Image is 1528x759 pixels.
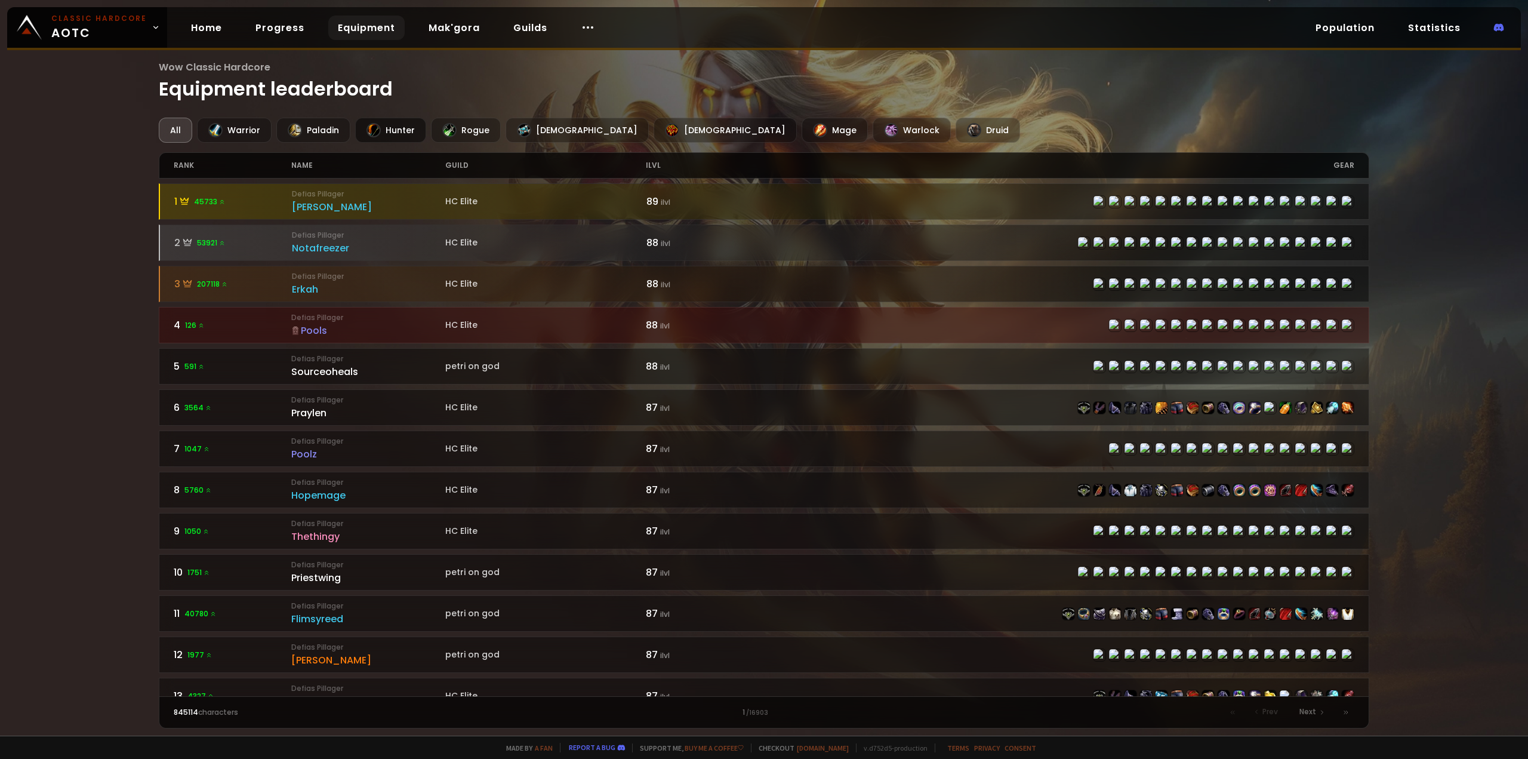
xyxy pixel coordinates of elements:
div: petri on god [445,566,646,579]
div: petri on god [445,607,646,620]
img: item-22515 [1125,690,1136,702]
img: item-22496 [1140,484,1152,496]
img: item-22939 [1233,402,1245,414]
a: Statistics [1398,16,1470,40]
a: a fan [535,743,553,752]
a: Population [1306,16,1384,40]
img: item-22517 [1218,402,1230,414]
a: 121977 Defias Pillager[PERSON_NAME]petri on god87 ilvlitem-22490item-21712item-22491item-22488ite... [159,637,1370,673]
div: Warrior [197,118,272,143]
div: guild [445,153,646,178]
img: item-22501 [1218,484,1230,496]
img: item-22499 [1109,484,1121,496]
div: Praylen [291,405,445,420]
img: item-23001 [1264,484,1276,496]
a: 91050 Defias PillagerThethingyHC Elite87 ilvlitem-22428item-21712item-22429item-22425item-21582it... [159,513,1370,549]
div: 7 [174,441,292,456]
img: item-21344 [1171,608,1183,620]
span: 591 [184,361,205,372]
small: ilvl [660,403,670,413]
div: Mage [802,118,868,143]
div: 87 [646,689,764,703]
img: item-21608 [1093,484,1105,496]
img: item-22497 [1156,608,1167,620]
a: Guilds [504,16,557,40]
a: 253921 Defias PillagerNotafreezerHC Elite88 ilvlitem-22498item-23057item-22983item-2575item-22496... [159,225,1370,261]
span: Support me, [632,743,744,752]
img: item-23021 [1202,484,1214,496]
a: Home [181,16,232,40]
img: item-22512 [1140,690,1152,702]
img: item-19379 [1280,484,1292,496]
div: Druid [956,118,1020,143]
small: Defias Pillager [291,354,445,364]
div: 87 [646,524,764,539]
div: 13 [174,689,292,703]
div: 87 [646,647,764,662]
div: [DEMOGRAPHIC_DATA] [654,118,797,143]
a: 63564 Defias PillagerPraylenHC Elite87 ilvlitem-22514item-21712item-22515item-3427item-22512item-... [159,389,1370,426]
div: Paladin [276,118,350,143]
div: Priestwing [291,570,445,585]
span: 845114 [174,707,198,717]
div: Notafreezer [292,241,445,256]
a: Terms [947,743,969,752]
div: Warlock [873,118,951,143]
img: item-21597 [1326,484,1338,496]
img: item-22807 [1295,608,1307,620]
div: 87 [646,400,764,415]
span: Made by [499,743,553,752]
div: 87 [646,565,764,580]
img: item-22821 [1326,608,1338,620]
img: item-21582 [1156,690,1167,702]
img: item-22519 [1202,690,1214,702]
img: item-23025 [1249,484,1261,496]
small: ilvl [660,444,670,454]
img: item-23237 [1233,484,1245,496]
img: item-21709 [1233,608,1245,620]
a: Classic HardcoreAOTC [7,7,167,48]
img: item-22731 [1280,608,1292,620]
div: 8 [174,483,292,497]
img: item-3427 [1125,402,1136,414]
a: 145733 Defias Pillager[PERSON_NAME]HC Elite89 ilvlitem-22498item-23057item-22499item-4335item-224... [159,183,1370,220]
div: 88 [646,359,764,374]
small: ilvl [661,279,670,290]
div: Poolz [291,447,445,462]
img: item-22516 [1187,402,1199,414]
img: item-19950 [1264,608,1276,620]
div: [PERSON_NAME] [292,199,445,214]
div: [PERSON_NAME] [291,653,445,668]
div: name [291,153,445,178]
small: Defias Pillager [291,518,445,529]
a: [DOMAIN_NAME] [797,743,849,752]
img: item-22516 [1187,690,1199,702]
a: 134327 Defias PillagerTaytayuwuHC Elite87 ilvlitem-22514item-21712item-22515item-22512item-21582i... [159,678,1370,714]
span: 1977 [187,650,212,660]
img: item-11122 [1280,402,1292,414]
a: Progress [246,16,314,40]
small: ilvl [660,568,670,578]
img: item-22497 [1171,484,1183,496]
img: item-23048 [1326,402,1338,414]
small: Defias Pillager [291,601,445,611]
img: item-22820 [1342,484,1354,496]
small: ilvl [661,197,670,207]
span: 1050 [184,526,210,537]
small: Defias Pillager [292,230,445,241]
img: item-22514 [1093,690,1105,702]
div: HC Elite [445,401,646,414]
div: Erkah [292,282,445,297]
a: 1140780 Defias PillagerFlimsyreedpetri on god87 ilvlitem-22498item-22943item-22983item-6096item-2... [159,595,1370,632]
a: 5591 Defias PillagerSourceohealspetri on god88 ilvlitem-22514item-21712item-22515item-4336item-22... [159,348,1370,385]
img: item-22503 [1187,608,1199,620]
small: Defias Pillager [291,477,445,488]
img: item-19379 [1249,608,1261,620]
a: 101751 Defias PillagerPriestwingpetri on god87 ilvlitem-22514item-21712item-22515item-22512item-2... [159,554,1370,591]
div: rank [174,153,292,178]
div: 88 [646,276,765,291]
span: 3564 [184,402,212,413]
div: HC Elite [445,443,646,455]
small: Defias Pillager [291,642,445,653]
img: item-23069 [1125,608,1136,620]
